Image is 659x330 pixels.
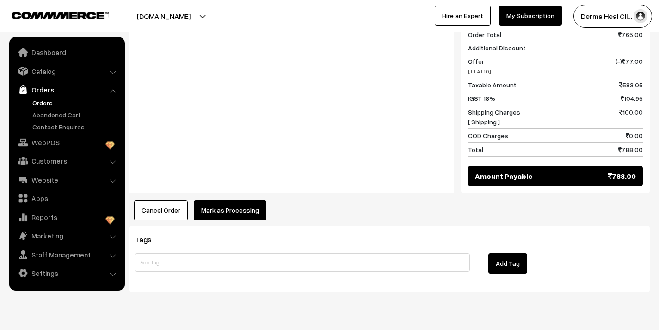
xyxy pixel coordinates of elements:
button: Add Tag [488,253,527,274]
button: Mark as Processing [194,200,266,220]
span: Total [468,145,483,154]
span: COD Charges [468,131,508,141]
a: Dashboard [12,44,122,61]
a: Abandoned Cart [30,110,122,120]
span: 0.00 [626,131,643,141]
span: IGST 18% [468,93,495,103]
span: 104.95 [621,93,643,103]
span: 788.00 [618,145,643,154]
a: Contact Enquires [30,122,122,132]
span: 765.00 [618,30,643,39]
a: Apps [12,190,122,207]
a: Website [12,171,122,188]
span: 788.00 [608,171,636,182]
span: Order Total [468,30,501,39]
input: Add Tag [135,253,470,272]
button: Cancel Order [134,200,188,220]
span: Taxable Amount [468,80,517,90]
span: (-) 77.00 [616,56,643,76]
a: COMMMERCE [12,9,92,20]
a: Hire an Expert [435,6,491,26]
a: Marketing [12,227,122,244]
a: Orders [12,81,122,98]
button: Derma Heal Cli… [573,5,652,28]
span: - [639,43,643,53]
img: user [634,9,647,23]
span: Additional Discount [468,43,526,53]
a: Customers [12,153,122,169]
a: Reports [12,209,122,226]
button: [DOMAIN_NAME] [105,5,223,28]
span: 100.00 [619,107,643,127]
a: Orders [30,98,122,108]
span: Offer [468,56,491,76]
a: WebPOS [12,134,122,151]
span: Tags [135,235,163,244]
img: COMMMERCE [12,12,109,19]
a: My Subscription [499,6,562,26]
span: Amount Payable [475,171,533,182]
a: Catalog [12,63,122,79]
a: Staff Management [12,246,122,263]
span: Shipping Charges [ Shipping ] [468,107,520,127]
a: Settings [12,265,122,281]
span: 583.05 [619,80,643,90]
span: [ FLAT10] [468,68,491,75]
